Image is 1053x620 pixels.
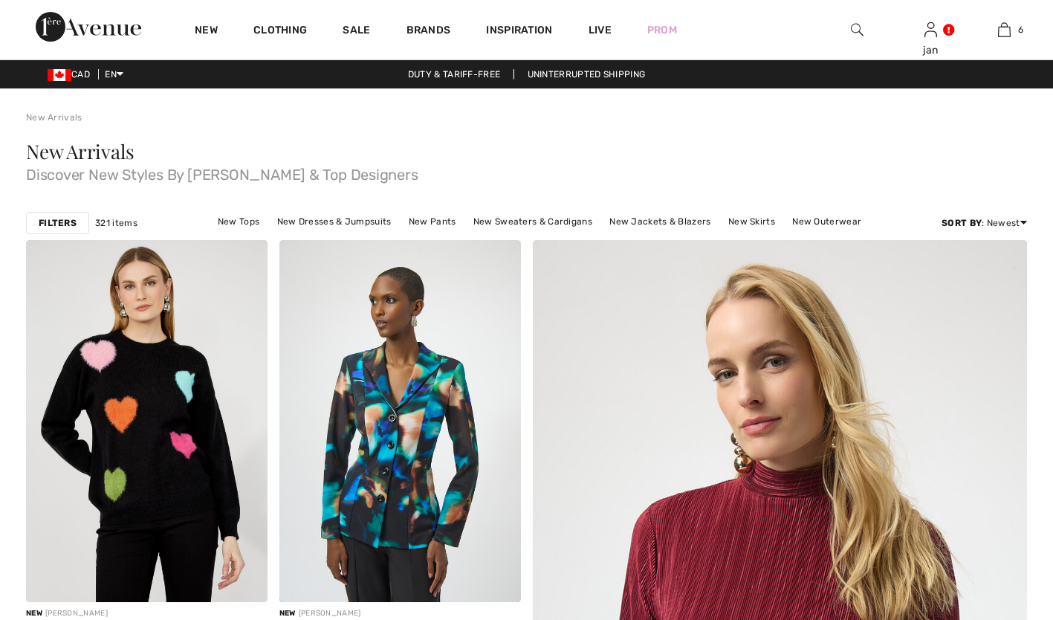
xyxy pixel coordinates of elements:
[998,21,1011,39] img: My Bag
[851,21,864,39] img: search the website
[279,609,296,618] span: New
[486,24,552,39] span: Inspiration
[26,608,205,619] div: [PERSON_NAME]
[253,24,307,39] a: Clothing
[401,212,464,231] a: New Pants
[785,212,869,231] a: New Outerwear
[26,609,42,618] span: New
[48,69,96,80] span: CAD
[95,216,137,230] span: 321 items
[105,69,123,80] span: EN
[924,21,937,39] img: My Info
[210,212,267,231] a: New Tops
[1018,23,1023,36] span: 6
[924,22,937,36] a: Sign In
[721,212,783,231] a: New Skirts
[279,608,456,619] div: [PERSON_NAME]
[602,212,718,231] a: New Jackets & Blazers
[968,21,1040,39] a: 6
[895,42,967,58] div: jan
[26,240,268,602] img: Heart Embellished Pullover Style 253781. Black
[26,112,82,123] a: New Arrivals
[942,218,982,228] strong: Sort By
[270,212,399,231] a: New Dresses & Jumpsuits
[589,22,612,38] a: Live
[466,212,600,231] a: New Sweaters & Cardigans
[36,12,141,42] img: 1ère Avenue
[406,24,451,39] a: Brands
[195,24,218,39] a: New
[279,240,521,602] img: Formal Long Sleeve Blazer Style 254104. Black/Multi
[343,24,370,39] a: Sale
[48,69,71,81] img: Canadian Dollar
[26,161,1027,182] span: Discover New Styles By [PERSON_NAME] & Top Designers
[39,216,77,230] strong: Filters
[647,22,677,38] a: Prom
[942,216,1027,230] div: : Newest
[26,138,134,164] span: New Arrivals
